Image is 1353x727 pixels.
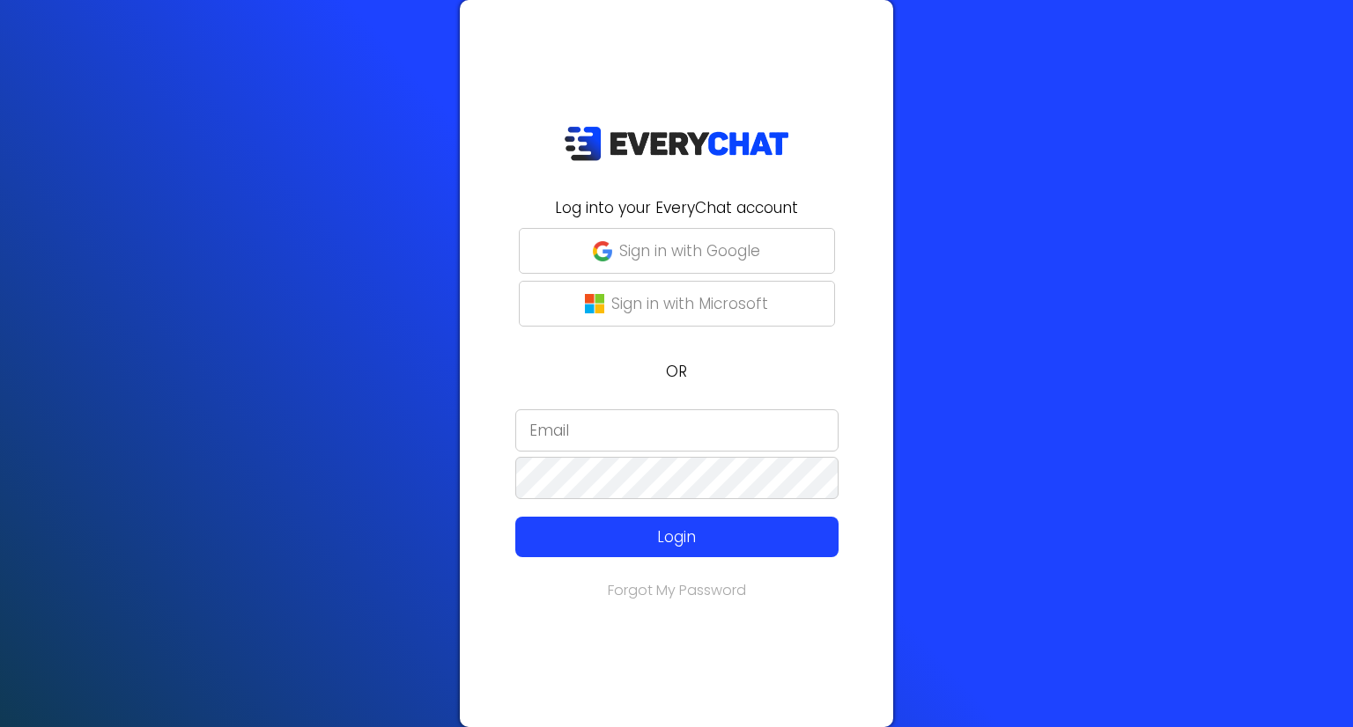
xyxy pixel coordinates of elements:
button: Sign in with Microsoft [519,281,835,327]
h2: Log into your EveryChat account [470,196,883,219]
p: Login [548,525,806,548]
button: Sign in with Google [519,228,835,274]
p: OR [470,360,883,383]
img: EveryChat_logo_dark.png [564,126,789,162]
a: Forgot My Password [608,580,746,600]
input: Email [515,409,839,452]
img: microsoft-logo.png [585,294,604,313]
p: Sign in with Microsoft [611,292,768,315]
button: Login [515,517,839,557]
p: Sign in with Google [619,239,760,262]
img: google-g.png [593,241,612,261]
